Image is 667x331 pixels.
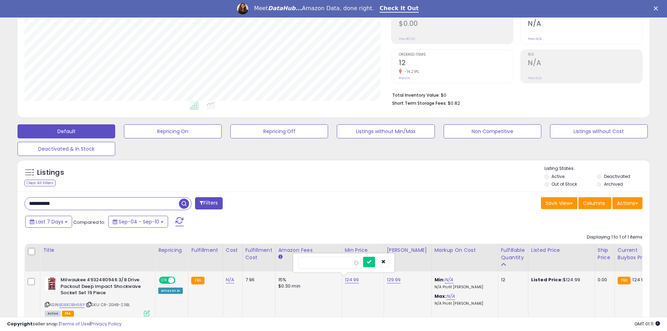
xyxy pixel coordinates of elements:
[191,247,220,254] div: Fulfillment
[61,277,146,298] b: Milwaukee 4932480946 3/8 Drive Packout Deep Impact Shockwave Socket Set 19 Piece
[380,5,419,13] a: Check It Out
[435,301,493,306] p: N/A Profit [PERSON_NAME]
[160,277,168,283] span: ON
[531,277,589,283] div: $124.99
[91,320,121,327] a: Privacy Policy
[399,59,513,68] h2: 12
[446,293,455,300] a: N/A
[399,37,415,41] small: Prev: $0.00
[632,276,647,283] span: 124.99
[528,20,642,29] h2: N/A
[399,76,410,80] small: Prev: 14
[45,311,61,317] span: All listings currently available for purchase on Amazon
[43,247,152,254] div: Title
[392,92,440,98] b: Total Inventory Value:
[59,302,85,308] a: B0BRDBH68P
[174,277,186,283] span: OFF
[62,311,74,317] span: FBA
[278,254,283,260] small: Amazon Fees.
[551,173,564,179] label: Active
[604,181,623,187] label: Archived
[108,216,168,228] button: Sep-04 - Sep-10
[158,247,185,254] div: Repricing
[124,124,222,138] button: Repricing On
[18,142,115,156] button: Deactivated & In Stock
[448,100,460,106] span: $0.82
[399,53,513,57] span: Ordered Items
[36,218,63,225] span: Last 7 Days
[501,247,525,261] div: Fulfillable Quantity
[618,247,654,261] div: Current Buybox Price
[73,219,105,226] span: Compared to:
[226,276,234,283] a: N/A
[431,244,498,271] th: The percentage added to the cost of goods (COGS) that forms the calculator for Min & Max prices.
[7,321,121,327] div: seller snap | |
[604,173,630,179] label: Deactivated
[345,247,381,254] div: Min Price
[618,277,631,284] small: FBA
[195,197,222,209] button: Filters
[550,124,648,138] button: Listings without Cost
[444,124,541,138] button: Non Competitive
[435,276,445,283] b: Min:
[598,247,612,261] div: Ship Price
[345,276,359,283] a: 124.99
[337,124,435,138] button: Listings without Min/Max
[119,218,159,225] span: Sep-04 - Sep-10
[7,320,33,327] strong: Copyright
[278,277,336,283] div: 15%
[387,247,429,254] div: [PERSON_NAME]
[528,37,542,41] small: Prev: N/A
[531,247,592,254] div: Listed Price
[237,3,248,14] img: Profile image for Georgie
[387,276,401,283] a: 129.99
[612,197,642,209] button: Actions
[435,247,495,254] div: Markup on Cost
[445,276,453,283] a: N/A
[634,320,660,327] span: 2025-09-18 01:11 GMT
[60,320,90,327] a: Terms of Use
[392,100,447,106] b: Short Term Storage Fees:
[583,200,605,207] span: Columns
[45,277,59,291] img: 51kbdWDM1EL._SL40_.jpg
[544,165,649,172] p: Listing States:
[528,76,542,80] small: Prev: N/A
[254,5,374,12] div: Meet Amazon Data, done right.
[501,277,523,283] div: 12
[226,247,239,254] div: Cost
[578,197,611,209] button: Columns
[25,216,72,228] button: Last 7 Days
[37,168,64,178] h5: Listings
[18,124,115,138] button: Default
[435,285,493,290] p: N/A Profit [PERSON_NAME]
[392,90,637,99] li: $0
[278,283,336,289] div: $0.30 min
[25,180,56,186] div: Clear All Filters
[435,293,447,299] b: Max:
[268,5,302,12] i: DataHub...
[531,276,563,283] b: Listed Price:
[528,59,642,68] h2: N/A
[245,247,272,261] div: Fulfillment Cost
[399,20,513,29] h2: $0.00
[587,234,642,241] div: Displaying 1 to 1 of 1 items
[528,53,642,57] span: ROI
[598,277,609,283] div: 0.00
[541,197,577,209] button: Save View
[278,247,339,254] div: Amazon Fees
[230,124,328,138] button: Repricing Off
[402,69,419,74] small: -14.29%
[191,277,204,284] small: FBA
[245,277,270,283] div: 7.96
[86,302,130,308] span: | SKU: CR-2G48-23BL
[654,6,661,11] div: Close
[45,277,150,316] div: ASIN:
[551,181,577,187] label: Out of Stock
[158,288,183,294] div: Amazon AI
